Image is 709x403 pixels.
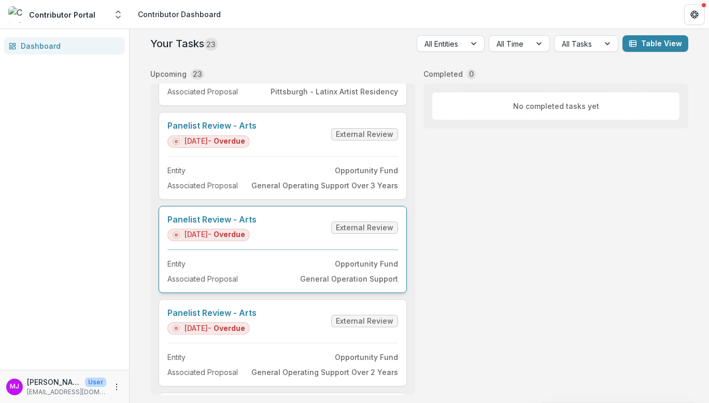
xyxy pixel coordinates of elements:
[622,35,688,52] button: Table View
[8,6,25,23] img: Contributor Portal
[167,308,257,318] a: Panelist Review - Arts
[134,7,225,22] nav: breadcrumb
[85,378,106,387] p: User
[469,68,474,79] p: 0
[150,37,218,50] h2: Your Tasks
[29,9,95,20] div: Contributor Portal
[10,383,19,390] div: Medina Jackson
[193,68,202,79] p: 23
[27,387,106,397] p: [EMAIL_ADDRESS][DOMAIN_NAME]
[110,381,123,393] button: More
[513,101,599,112] p: No completed tasks yet
[111,4,125,25] button: Open entity switcher
[27,377,81,387] p: [PERSON_NAME]
[684,4,705,25] button: Get Help
[167,215,257,225] a: Panelist Review - Arts
[4,37,125,54] a: Dashboard
[204,38,218,51] span: 23
[423,68,463,79] p: Completed
[150,68,187,79] p: Upcoming
[167,121,257,131] a: Panelist Review - Arts
[21,40,117,51] div: Dashboard
[138,9,221,20] div: Contributor Dashboard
